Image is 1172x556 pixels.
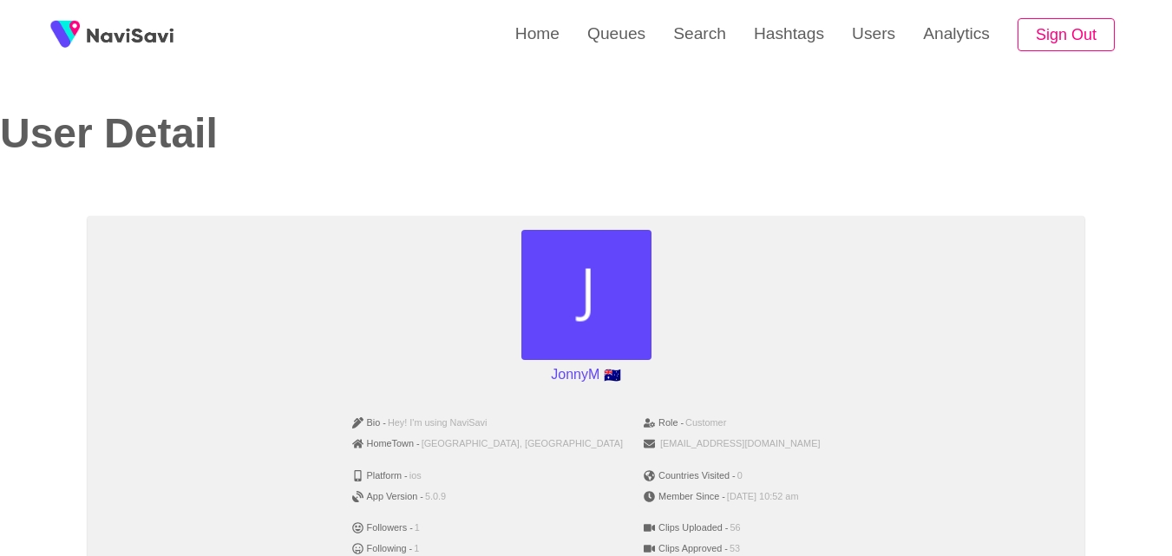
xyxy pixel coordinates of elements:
span: [EMAIL_ADDRESS][DOMAIN_NAME] [660,438,820,449]
img: fireSpot [43,13,87,56]
span: Customer [685,417,726,428]
span: Australia flag [604,369,621,383]
span: Clips Approved - [644,543,728,554]
span: Followers - [352,522,413,533]
span: Following - [352,543,413,554]
span: 1 [414,543,419,554]
span: Platform - [352,470,408,481]
span: 5.0.9 [425,491,446,502]
span: Member Since - [644,491,725,502]
button: Sign Out [1018,18,1115,52]
span: App Version - [352,491,423,502]
img: fireSpot [87,26,174,43]
span: 0 [737,470,743,481]
span: 53 [730,543,740,554]
span: ios [409,470,422,481]
span: 56 [730,522,741,533]
span: [GEOGRAPHIC_DATA], [GEOGRAPHIC_DATA] [422,438,623,449]
span: HomeTown - [352,438,420,449]
span: Bio - [352,417,386,428]
span: Clips Uploaded - [644,522,728,533]
span: Hey! I'm using NaviSavi [388,417,488,428]
p: JonnyM [544,360,627,389]
span: 1 [415,522,420,533]
span: Countries Visited - [644,470,736,481]
span: [DATE] 10:52 am [727,491,799,502]
span: Role - [644,417,684,428]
